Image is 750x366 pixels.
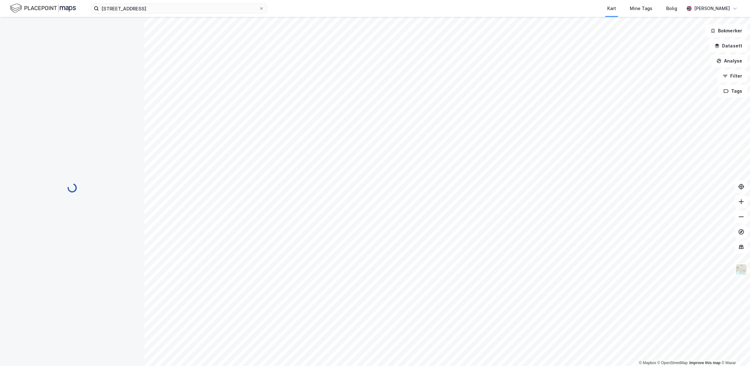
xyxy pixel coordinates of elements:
a: OpenStreetMap [657,361,688,365]
img: logo.f888ab2527a4732fd821a326f86c7f29.svg [10,3,76,14]
button: Bokmerker [705,25,747,37]
div: Kontrollprogram for chat [719,336,750,366]
div: Bolig [666,5,677,12]
img: spinner.a6d8c91a73a9ac5275cf975e30b51cfb.svg [67,183,77,193]
img: Z [735,264,747,276]
button: Tags [718,85,747,97]
button: Analyse [711,55,747,67]
iframe: Chat Widget [719,336,750,366]
div: [PERSON_NAME] [694,5,730,12]
input: Søk på adresse, matrikkel, gårdeiere, leietakere eller personer [99,4,259,13]
button: Filter [717,70,747,82]
button: Datasett [709,40,747,52]
div: Kart [607,5,616,12]
a: Improve this map [689,361,721,365]
div: Mine Tags [630,5,652,12]
a: Mapbox [639,361,656,365]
